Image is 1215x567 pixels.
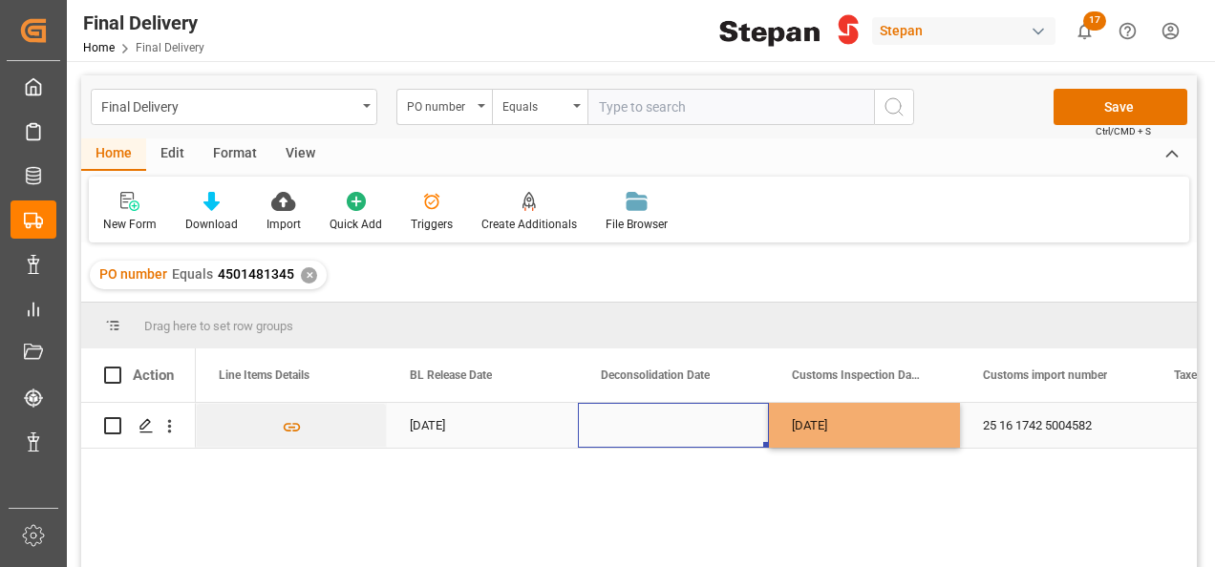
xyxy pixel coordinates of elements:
span: Equals [172,266,213,282]
div: ✕ [301,267,317,283]
div: Action [133,367,174,384]
input: Type to search [587,89,874,125]
div: Home [81,138,146,171]
div: Press SPACE to select this row. [81,403,196,449]
span: PO number [99,266,167,282]
span: Customs Inspection Date [792,368,920,382]
button: open menu [91,89,377,125]
span: BL Release Date [410,368,492,382]
div: 25 16 1742 5004582 [960,403,1151,448]
div: [DATE] [769,403,960,448]
div: View [271,138,330,171]
div: Final Delivery [83,9,204,37]
div: Import [266,216,301,233]
div: Create Additionals [481,216,577,233]
div: Format [199,138,271,171]
div: Stepan [872,17,1055,45]
span: 17 [1083,11,1106,31]
div: Equals [502,94,567,115]
div: Edit [146,138,199,171]
div: New Form [103,216,157,233]
div: Quick Add [330,216,382,233]
div: Final Delivery [101,94,356,117]
span: Deconsolidation Date [601,368,710,382]
img: Stepan_Company_logo.svg.png_1713531530.png [719,14,859,48]
div: [DATE] [387,403,578,448]
button: Stepan [872,12,1063,49]
button: open menu [396,89,492,125]
span: Customs import number [983,368,1107,382]
div: Download [185,216,238,233]
button: Help Center [1106,10,1149,52]
span: Line Items Details [219,368,309,382]
button: search button [874,89,914,125]
button: open menu [492,89,587,125]
a: Home [83,41,115,54]
div: Triggers [411,216,453,233]
span: Drag here to set row groups [144,319,293,333]
div: PO number [407,94,472,115]
span: 4501481345 [218,266,294,282]
button: Save [1054,89,1187,125]
span: Ctrl/CMD + S [1096,124,1151,138]
button: show 17 new notifications [1063,10,1106,52]
div: File Browser [606,216,668,233]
